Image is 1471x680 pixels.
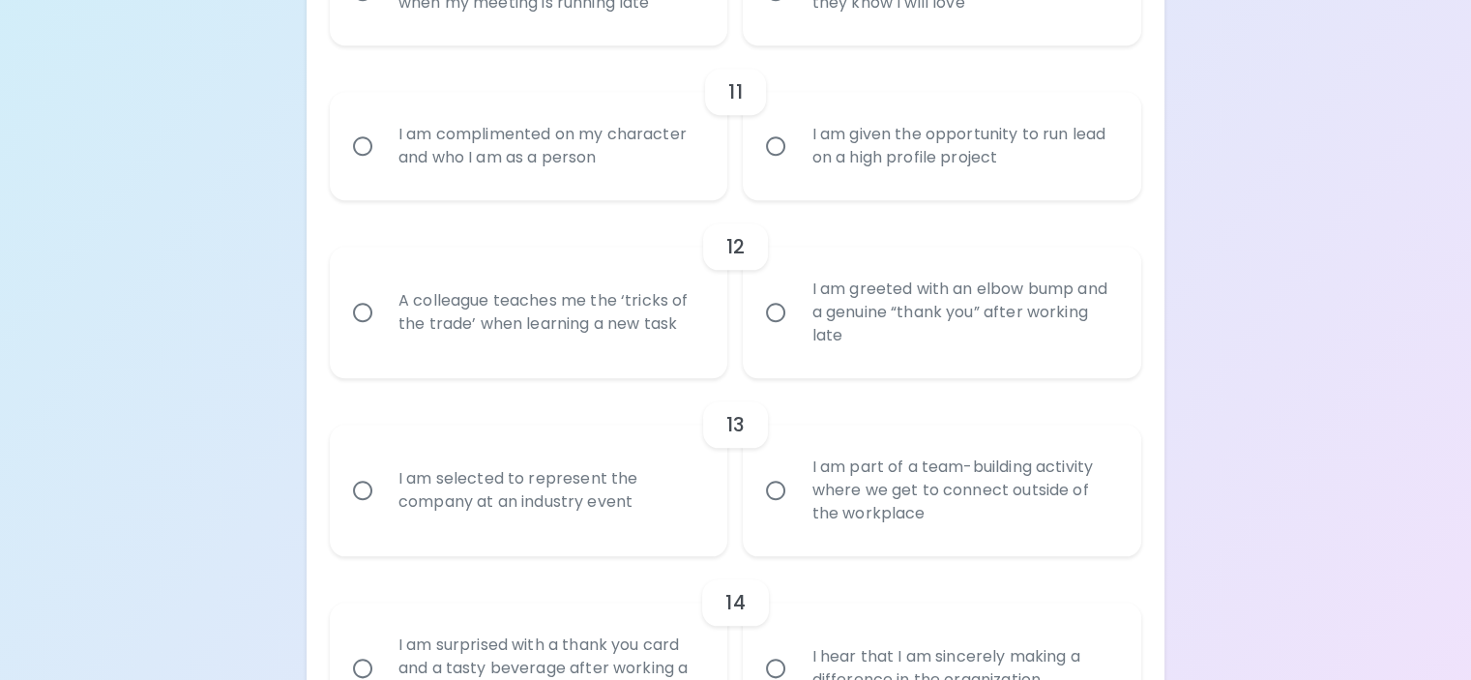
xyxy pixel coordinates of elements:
[796,432,1131,548] div: I am part of a team-building activity where we get to connect outside of the workplace
[796,254,1131,370] div: I am greeted with an elbow bump and a genuine “thank you” after working late
[383,100,718,192] div: I am complimented on my character and who I am as a person
[728,76,742,107] h6: 11
[796,100,1131,192] div: I am given the opportunity to run lead on a high profile project
[383,444,718,537] div: I am selected to represent the company at an industry event
[330,200,1141,378] div: choice-group-check
[725,587,745,618] h6: 14
[726,409,745,440] h6: 13
[726,231,745,262] h6: 12
[330,45,1141,200] div: choice-group-check
[330,378,1141,556] div: choice-group-check
[383,266,718,359] div: A colleague teaches me the ‘tricks of the trade’ when learning a new task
